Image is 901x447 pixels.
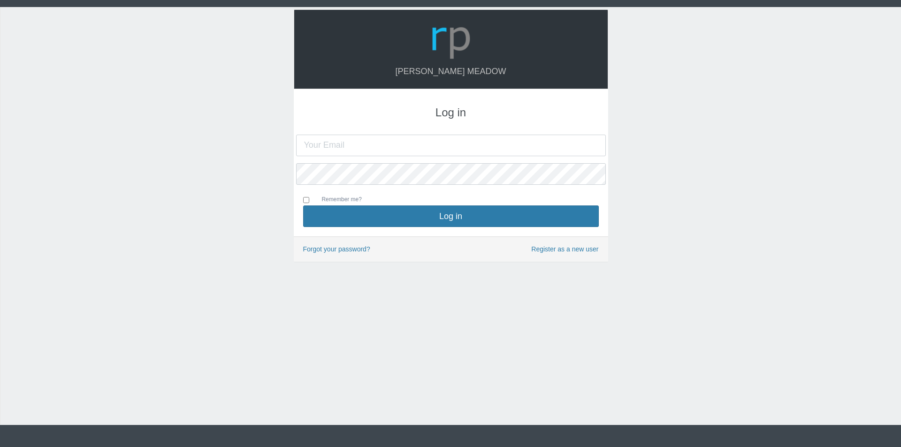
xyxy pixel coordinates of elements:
[313,195,362,205] label: Remember me?
[303,245,370,253] a: Forgot your password?
[303,205,599,227] button: Log in
[428,17,473,62] img: Logo
[296,135,606,156] input: Your Email
[303,106,599,119] h3: Log in
[304,67,598,76] h4: [PERSON_NAME] Meadow
[531,244,598,255] a: Register as a new user
[303,197,309,203] input: Remember me?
